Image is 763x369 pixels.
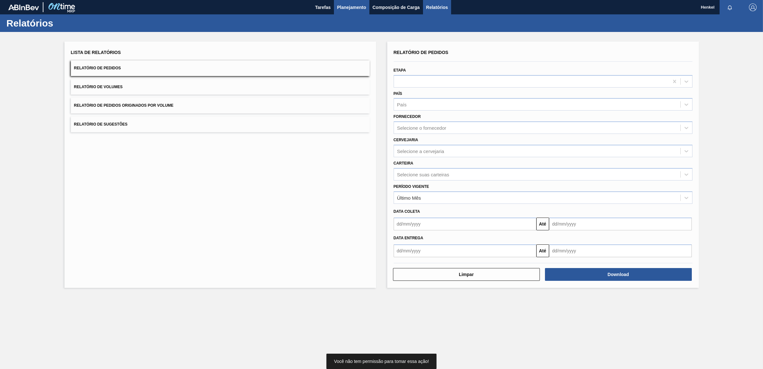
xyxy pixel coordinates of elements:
[397,102,407,107] div: País
[394,218,536,230] input: dd/mm/yyyy
[394,161,413,165] label: Carteira
[394,236,423,240] span: Data entrega
[397,125,446,131] div: Selecione o fornecedor
[394,184,429,189] label: Período Vigente
[394,68,406,73] label: Etapa
[394,138,418,142] label: Cervejaria
[397,148,444,154] div: Selecione a cervejaria
[394,244,536,257] input: dd/mm/yyyy
[373,4,420,11] span: Composição de Carga
[315,4,331,11] span: Tarefas
[749,4,757,11] img: Logout
[71,50,121,55] span: Lista de Relatórios
[394,91,402,96] label: País
[394,209,420,214] span: Data coleta
[71,60,370,76] button: Relatório de Pedidos
[74,66,121,70] span: Relatório de Pedidos
[393,268,540,281] button: Limpar
[536,244,549,257] button: Até
[397,195,421,200] div: Último Mês
[74,103,174,108] span: Relatório de Pedidos Originados por Volume
[549,244,692,257] input: dd/mm/yyyy
[426,4,448,11] span: Relatórios
[71,79,370,95] button: Relatório de Volumes
[8,4,39,10] img: TNhmsLtSVTkK8tSr43FrP2fwEKptu5GPRR3wAAAABJRU5ErkJggg==
[397,172,449,177] div: Selecione suas carteiras
[545,268,692,281] button: Download
[71,98,370,113] button: Relatório de Pedidos Originados por Volume
[549,218,692,230] input: dd/mm/yyyy
[71,117,370,132] button: Relatório de Sugestões
[74,85,123,89] span: Relatório de Volumes
[394,114,421,119] label: Fornecedor
[337,4,366,11] span: Planejamento
[536,218,549,230] button: Até
[6,19,120,27] h1: Relatórios
[720,3,740,12] button: Notificações
[394,50,449,55] span: Relatório de Pedidos
[334,359,429,364] span: Você não tem permissão para tomar essa ação!
[74,122,128,127] span: Relatório de Sugestões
